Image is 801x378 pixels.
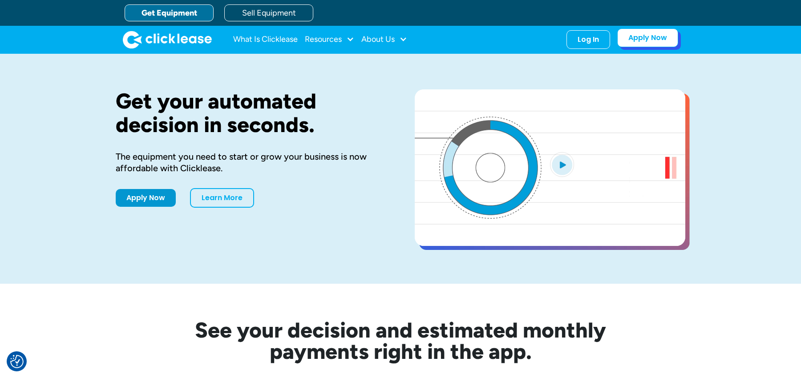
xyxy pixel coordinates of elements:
[578,35,599,44] div: Log In
[550,152,574,177] img: Blue play button logo on a light blue circular background
[305,31,354,48] div: Resources
[10,355,24,368] img: Revisit consent button
[415,89,685,246] a: open lightbox
[151,319,650,362] h2: See your decision and estimated monthly payments right in the app.
[125,4,214,21] a: Get Equipment
[190,188,254,208] a: Learn More
[123,31,212,48] img: Clicklease logo
[617,28,678,47] a: Apply Now
[116,89,386,137] h1: Get your automated decision in seconds.
[116,189,176,207] a: Apply Now
[116,151,386,174] div: The equipment you need to start or grow your business is now affordable with Clicklease.
[10,355,24,368] button: Consent Preferences
[224,4,313,21] a: Sell Equipment
[123,31,212,48] a: home
[361,31,407,48] div: About Us
[233,31,298,48] a: What Is Clicklease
